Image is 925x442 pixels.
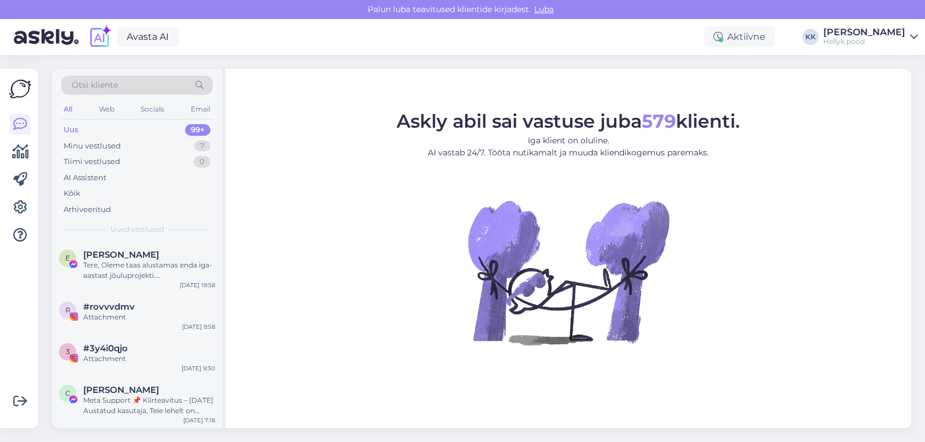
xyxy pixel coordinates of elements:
[61,102,75,117] div: All
[823,28,918,46] a: [PERSON_NAME]Hellyk pood
[83,395,215,416] div: Meta Support 📌 Kiirteavitus – [DATE] Austatud kasutaja, Teie lehelt on tuvastatud sisu, mis võib ...
[83,312,215,322] div: Attachment
[97,102,117,117] div: Web
[83,354,215,364] div: Attachment
[83,302,135,312] span: #rovvvdmv
[66,347,70,356] span: 3
[138,102,166,117] div: Socials
[110,224,164,235] span: Uued vestlused
[88,25,112,49] img: explore-ai
[464,168,672,376] img: No Chat active
[194,140,210,152] div: 7
[83,260,215,281] div: Tere, Oleme taas alustamas enda iga-aastast jõuluprojekti. [PERSON_NAME] saime kontaktid Tartu la...
[642,110,676,132] b: 579
[65,306,71,314] span: r
[182,364,215,373] div: [DATE] 9:30
[117,27,179,47] a: Avasta AI
[83,385,159,395] span: Clara Dongo
[65,254,70,262] span: E
[531,4,557,14] span: Luba
[397,135,740,159] p: Iga klient on oluline. AI vastab 24/7. Tööta nutikamalt ja muuda kliendikogemus paremaks.
[704,27,775,47] div: Aktiivne
[182,322,215,331] div: [DATE] 9:58
[64,140,121,152] div: Minu vestlused
[823,37,905,46] div: Hellyk pood
[180,281,215,289] div: [DATE] 19:58
[64,124,79,136] div: Uus
[9,78,31,100] img: Askly Logo
[64,188,80,199] div: Kõik
[802,29,819,45] div: KK
[83,343,128,354] span: #3y4i0qjo
[194,156,210,168] div: 0
[185,124,210,136] div: 99+
[64,204,111,216] div: Arhiveeritud
[64,172,106,184] div: AI Assistent
[188,102,213,117] div: Email
[83,250,159,260] span: Emili Jürgen
[183,416,215,425] div: [DATE] 7:18
[64,156,120,168] div: Tiimi vestlused
[65,389,71,398] span: C
[823,28,905,37] div: [PERSON_NAME]
[72,79,118,91] span: Otsi kliente
[397,110,740,132] span: Askly abil sai vastuse juba klienti.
